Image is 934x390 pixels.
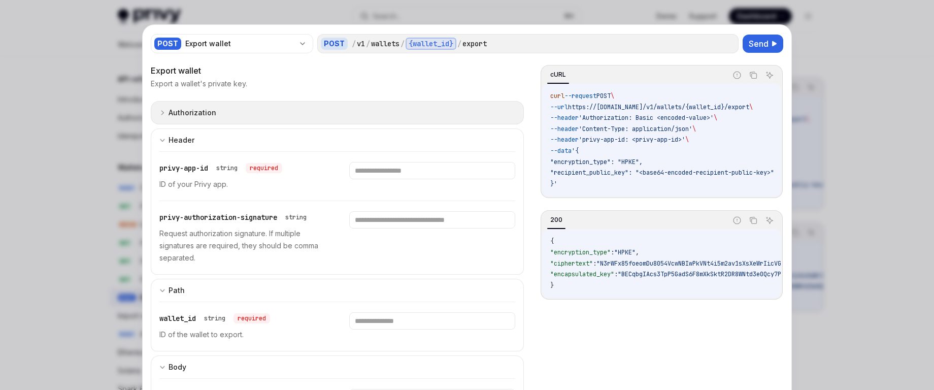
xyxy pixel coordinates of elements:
span: "recipient_public_key": "<base64-encoded-recipient-public-key>" [550,169,774,177]
p: ID of the wallet to export. [159,329,325,341]
span: '{ [572,147,579,155]
p: Request authorization signature. If multiple signatures are required, they should be comma separa... [159,227,325,264]
div: export [462,39,487,49]
button: Copy the contents from the code block [747,69,760,82]
div: POST [154,38,181,50]
span: "encryption_type": "HPKE", [550,158,643,166]
span: { [550,237,554,245]
div: {wallet_id} [406,38,456,50]
span: "encapsulated_key" [550,270,614,278]
button: expand input section [151,101,524,124]
div: / [457,39,461,49]
span: --url [550,103,568,111]
div: v1 [357,39,365,49]
div: Header [169,134,194,146]
span: https://[DOMAIN_NAME]/v1/wallets/{wallet_id}/export [568,103,749,111]
div: wallets [371,39,399,49]
span: , [636,248,639,256]
button: Ask AI [763,69,776,82]
div: privy-app-id [159,162,282,174]
span: : [614,270,618,278]
span: POST [596,92,611,100]
div: Body [169,361,186,373]
span: : [593,259,596,268]
span: } [550,281,554,289]
span: 'privy-app-id: <privy-app-id>' [579,136,685,144]
div: 200 [547,214,565,226]
button: Ask AI [763,214,776,227]
span: "encryption_type" [550,248,611,256]
span: : [611,248,614,256]
div: privy-authorization-signature [159,211,311,223]
div: Export wallet [151,64,524,77]
button: Send [743,35,783,53]
span: \ [692,125,696,133]
button: expand input section [151,279,524,302]
span: --header [550,136,579,144]
span: 'Authorization: Basic <encoded-value>' [579,114,714,122]
div: wallet_id [159,312,270,324]
div: POST [321,38,348,50]
div: / [352,39,356,49]
span: privy-authorization-signature [159,213,277,222]
span: --request [564,92,596,100]
span: --header [550,125,579,133]
span: 'Content-Type: application/json' [579,125,692,133]
span: Send [749,38,769,50]
button: POSTExport wallet [151,33,313,54]
span: "ciphertext" [550,259,593,268]
span: "N3rWFx85foeomDu8054VcwNBIwPkVNt4i5m2av1sXsXeWrIicVGwutFist12MmnI" [596,259,831,268]
div: / [366,39,370,49]
span: \ [714,114,717,122]
span: wallet_id [159,314,196,323]
span: --data [550,147,572,155]
div: required [233,313,270,323]
div: required [246,163,282,173]
span: }' [550,180,557,188]
button: Copy the contents from the code block [747,214,760,227]
span: \ [685,136,689,144]
p: Export a wallet's private key. [151,79,247,89]
span: --header [550,114,579,122]
span: "HPKE" [614,248,636,256]
button: expand input section [151,128,524,151]
span: \ [611,92,614,100]
span: curl [550,92,564,100]
div: / [401,39,405,49]
div: cURL [547,69,569,81]
div: Export wallet [185,39,294,49]
span: \ [749,103,753,111]
span: privy-app-id [159,164,208,173]
button: Report incorrect code [730,69,744,82]
p: ID of your Privy app. [159,178,325,190]
div: Path [169,284,185,297]
button: Report incorrect code [730,214,744,227]
div: Authorization [169,107,216,119]
button: expand input section [151,355,524,378]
